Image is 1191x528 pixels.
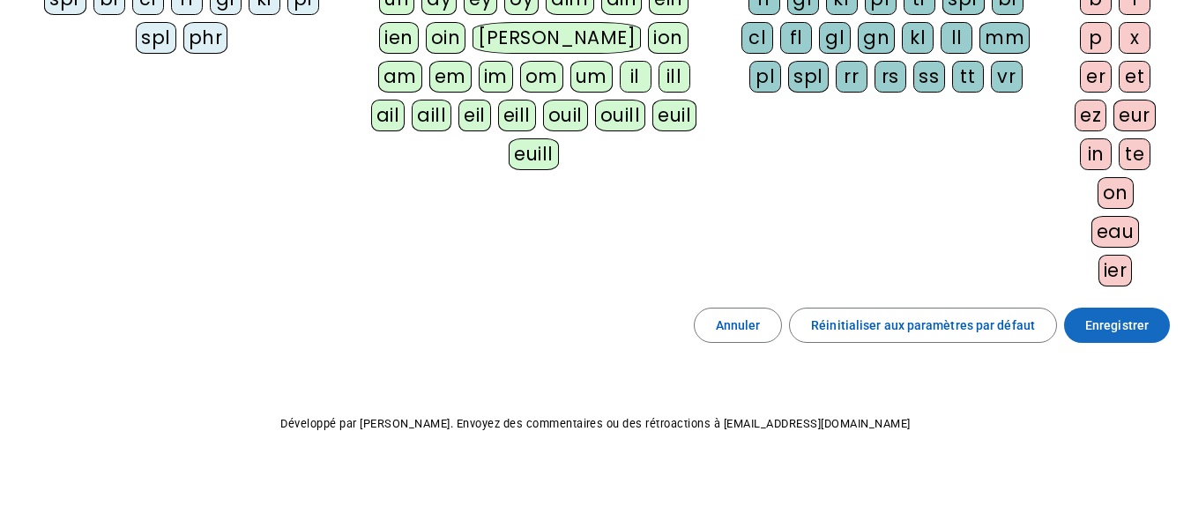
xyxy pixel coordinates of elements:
[836,61,867,93] div: rr
[1119,22,1150,54] div: x
[875,61,906,93] div: rs
[1098,177,1134,209] div: on
[429,61,472,93] div: em
[1119,61,1150,93] div: et
[378,61,422,93] div: am
[498,100,536,131] div: eill
[136,22,176,54] div: spl
[780,22,812,54] div: fl
[1064,308,1170,343] button: Enregistrer
[694,308,783,343] button: Annuler
[479,61,513,93] div: im
[570,61,613,93] div: um
[952,61,984,93] div: tt
[749,61,781,93] div: pl
[648,22,689,54] div: ion
[371,100,406,131] div: ail
[1080,22,1112,54] div: p
[788,61,829,93] div: spl
[1080,61,1112,93] div: er
[1080,138,1112,170] div: in
[716,315,761,336] span: Annuler
[902,22,934,54] div: kl
[620,61,651,93] div: il
[819,22,851,54] div: gl
[379,22,419,54] div: ien
[941,22,972,54] div: ll
[543,100,588,131] div: ouil
[14,413,1177,435] p: Développé par [PERSON_NAME]. Envoyez des commentaires ou des rétroactions à [EMAIL_ADDRESS][DOMAI...
[991,61,1023,93] div: vr
[520,61,563,93] div: om
[1113,100,1156,131] div: eur
[979,22,1030,54] div: mm
[183,22,228,54] div: phr
[741,22,773,54] div: cl
[858,22,895,54] div: gn
[789,308,1057,343] button: Réinitialiser aux paramètres par défaut
[412,100,451,131] div: aill
[1098,255,1133,286] div: ier
[458,100,491,131] div: eil
[913,61,945,93] div: ss
[1119,138,1150,170] div: te
[509,138,558,170] div: euill
[659,61,690,93] div: ill
[595,100,645,131] div: ouill
[1085,315,1149,336] span: Enregistrer
[811,315,1035,336] span: Réinitialiser aux paramètres par défaut
[426,22,466,54] div: oin
[1075,100,1106,131] div: ez
[1091,216,1140,248] div: eau
[473,22,641,54] div: [PERSON_NAME]
[652,100,696,131] div: euil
